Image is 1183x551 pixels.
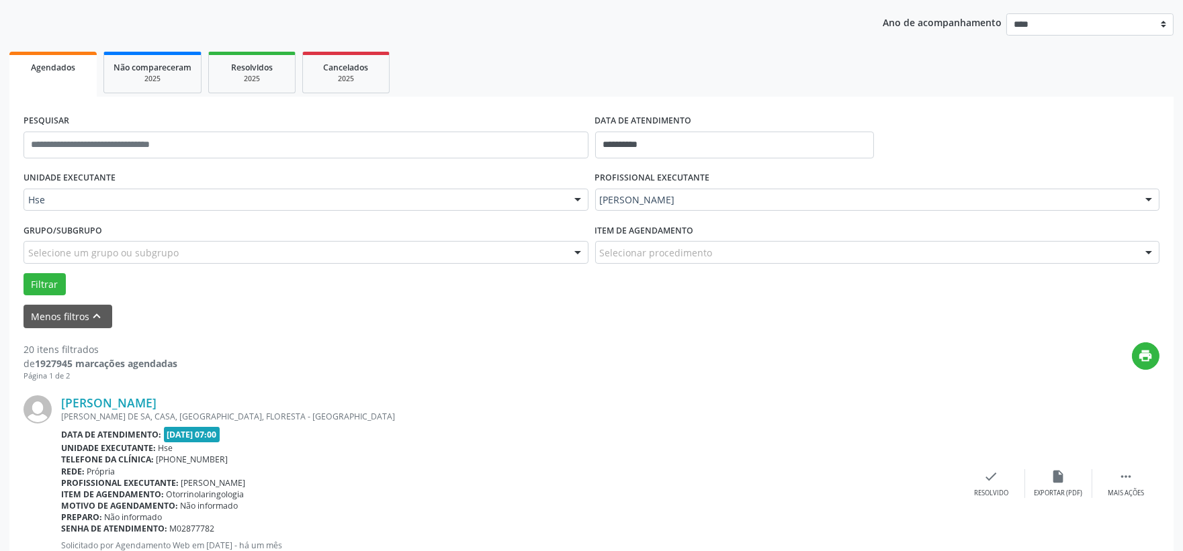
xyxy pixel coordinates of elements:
[984,469,999,484] i: check
[164,427,220,442] span: [DATE] 07:00
[1108,489,1144,498] div: Mais ações
[61,466,85,477] b: Rede:
[105,511,163,523] span: Não informado
[1119,469,1133,484] i: 
[974,489,1008,498] div: Resolvido
[1139,348,1153,363] i: print
[61,454,154,465] b: Telefone da clínica:
[61,395,157,410] a: [PERSON_NAME]
[595,168,710,189] label: PROFISSIONAL EXECUTANTE
[61,500,178,511] b: Motivo de agendamento:
[1035,489,1083,498] div: Exportar (PDF)
[61,489,164,500] b: Item de agendamento:
[61,511,102,523] b: Preparo:
[600,193,1133,207] span: [PERSON_NAME]
[595,220,694,241] label: Item de agendamento
[24,168,116,189] label: UNIDADE EXECUTANTE
[170,523,215,534] span: M02877782
[181,500,238,511] span: Não informado
[28,193,561,207] span: Hse
[167,489,245,500] span: Otorrinolaringologia
[87,466,116,477] span: Própria
[24,356,177,370] div: de
[61,442,156,454] b: Unidade executante:
[157,454,228,465] span: [PHONE_NUMBER]
[114,62,191,73] span: Não compareceram
[35,357,177,370] strong: 1927945 marcações agendadas
[24,220,102,241] label: Grupo/Subgrupo
[90,309,105,323] i: keyboard_arrow_up
[61,429,161,440] b: Data de atendimento:
[28,246,179,260] span: Selecione um grupo ou subgrupo
[181,477,246,489] span: [PERSON_NAME]
[312,74,380,84] div: 2025
[61,411,958,422] div: [PERSON_NAME] DE SA, CASA, [GEOGRAPHIC_DATA], FLORESTA - [GEOGRAPHIC_DATA]
[61,477,179,489] b: Profissional executante:
[231,62,273,73] span: Resolvidos
[159,442,173,454] span: Hse
[600,246,713,260] span: Selecionar procedimento
[31,62,75,73] span: Agendados
[61,523,167,534] b: Senha de atendimento:
[1132,342,1159,370] button: print
[1051,469,1066,484] i: insert_drive_file
[114,74,191,84] div: 2025
[324,62,369,73] span: Cancelados
[24,273,66,296] button: Filtrar
[24,305,112,328] button: Menos filtroskeyboard_arrow_up
[24,395,52,423] img: img
[24,342,177,356] div: 20 itens filtrados
[24,111,69,132] label: PESQUISAR
[883,13,1002,30] p: Ano de acompanhamento
[218,74,286,84] div: 2025
[595,111,692,132] label: DATA DE ATENDIMENTO
[24,370,177,382] div: Página 1 de 2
